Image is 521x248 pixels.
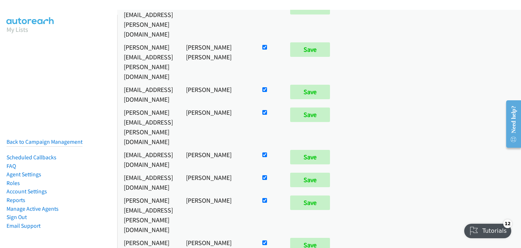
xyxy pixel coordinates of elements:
[179,148,254,171] td: [PERSON_NAME]
[290,42,330,57] input: Save
[179,171,254,194] td: [PERSON_NAME]
[117,83,179,106] td: [EMAIL_ADDRESS][DOMAIN_NAME]
[7,214,27,220] a: Sign Out
[7,138,82,145] a: Back to Campaign Management
[290,85,330,99] input: Save
[179,41,254,83] td: [PERSON_NAME] [PERSON_NAME]
[7,154,56,161] a: Scheduled Callbacks
[290,108,330,122] input: Save
[179,106,254,148] td: [PERSON_NAME]
[117,171,179,194] td: [EMAIL_ADDRESS][DOMAIN_NAME]
[290,150,330,164] input: Save
[7,205,59,212] a: Manage Active Agents
[290,196,330,210] input: Save
[179,194,254,236] td: [PERSON_NAME]
[7,25,28,34] a: My Lists
[7,180,20,186] a: Roles
[7,188,47,195] a: Account Settings
[460,217,516,243] iframe: Checklist
[117,194,179,236] td: [PERSON_NAME][EMAIL_ADDRESS][PERSON_NAME][DOMAIN_NAME]
[7,171,41,178] a: Agent Settings
[7,197,25,203] a: Reports
[179,83,254,106] td: [PERSON_NAME]
[500,95,521,153] iframe: Resource Center
[7,163,16,169] a: FAQ
[117,106,179,148] td: [PERSON_NAME][EMAIL_ADDRESS][PERSON_NAME][DOMAIN_NAME]
[7,222,41,229] a: Email Support
[117,41,179,83] td: [PERSON_NAME][EMAIL_ADDRESS][PERSON_NAME][DOMAIN_NAME]
[290,173,330,187] input: Save
[117,148,179,171] td: [EMAIL_ADDRESS][DOMAIN_NAME]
